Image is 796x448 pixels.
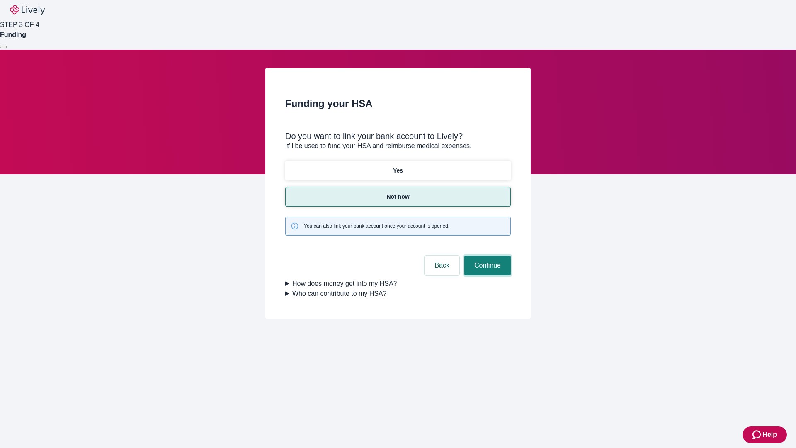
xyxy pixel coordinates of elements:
button: Not now [285,187,511,207]
h2: Funding your HSA [285,96,511,111]
p: It'll be used to fund your HSA and reimburse medical expenses. [285,141,511,151]
svg: Zendesk support icon [752,430,762,440]
p: Not now [386,192,409,201]
button: Back [425,256,459,275]
span: Help [762,430,777,440]
button: Continue [464,256,511,275]
span: You can also link your bank account once your account is opened. [304,222,449,230]
button: Yes [285,161,511,180]
img: Lively [10,5,45,15]
summary: Who can contribute to my HSA? [285,289,511,299]
p: Yes [393,166,403,175]
summary: How does money get into my HSA? [285,279,511,289]
button: Zendesk support iconHelp [743,426,787,443]
div: Do you want to link your bank account to Lively? [285,131,511,141]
